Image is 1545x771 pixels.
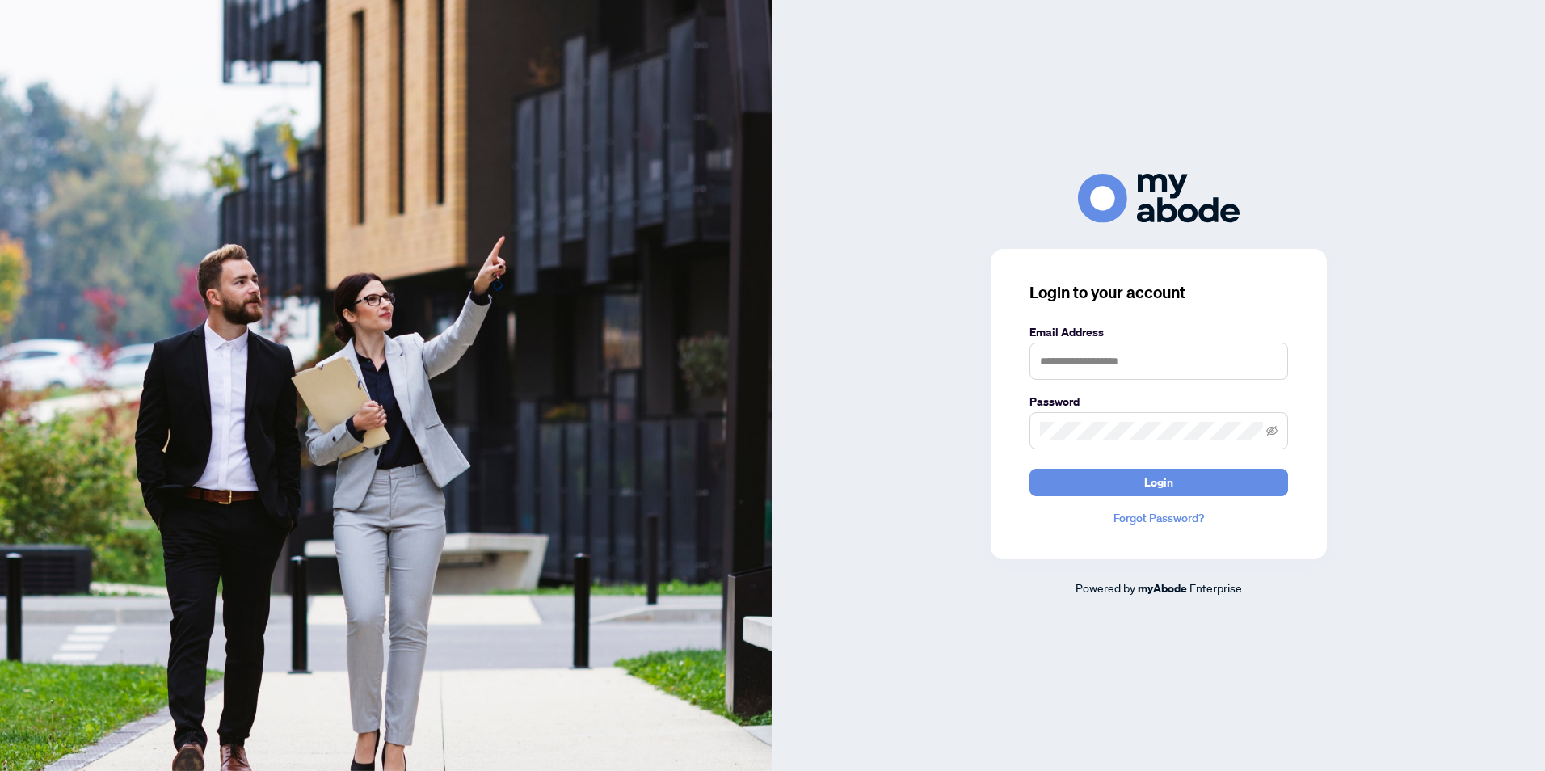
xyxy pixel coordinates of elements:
a: Forgot Password? [1029,509,1288,527]
span: Login [1144,470,1173,495]
img: ma-logo [1078,174,1240,223]
label: Password [1029,393,1288,411]
span: Enterprise [1189,580,1242,595]
span: eye-invisible [1266,425,1278,436]
h3: Login to your account [1029,281,1288,304]
span: Powered by [1076,580,1135,595]
label: Email Address [1029,323,1288,341]
button: Login [1029,469,1288,496]
a: myAbode [1138,579,1187,597]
